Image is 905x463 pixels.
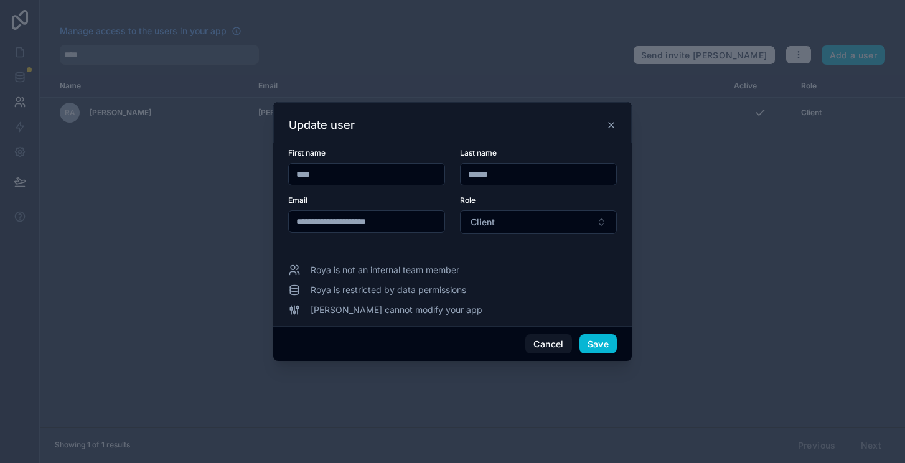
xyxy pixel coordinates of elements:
[289,118,355,133] h3: Update user
[460,195,476,205] span: Role
[311,284,466,296] span: Roya is restricted by data permissions
[288,148,326,157] span: First name
[288,195,307,205] span: Email
[311,304,482,316] span: [PERSON_NAME] cannot modify your app
[471,216,495,228] span: Client
[460,210,617,234] button: Select Button
[525,334,571,354] button: Cancel
[460,148,497,157] span: Last name
[579,334,617,354] button: Save
[311,264,459,276] span: Roya is not an internal team member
